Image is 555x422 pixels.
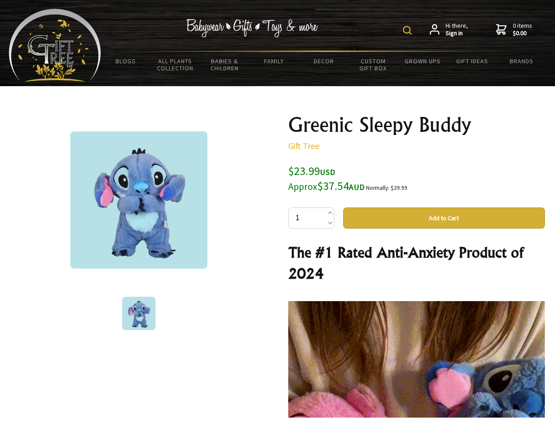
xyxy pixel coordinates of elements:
[288,244,523,282] strong: The #1 Rated Anti-Anxiety Product of 2024
[513,29,532,37] strong: $0.00
[403,26,412,35] img: product search
[348,52,398,77] a: Custom Gift Box
[446,22,468,37] span: Hi there,
[513,22,532,37] span: 0 items
[101,52,151,70] a: BLOGS
[430,22,468,37] a: Hi there,Sign in
[497,52,547,70] a: Brands
[200,52,250,77] a: Babies & Children
[398,52,447,70] a: Grown Ups
[320,167,335,177] span: USD
[366,184,407,192] small: Normally: $39.99
[288,181,317,193] small: Approx
[446,29,468,37] strong: Sign in
[288,140,319,151] a: Gift Tree
[349,182,365,192] span: AUD
[447,52,497,70] a: Gift Ideas
[343,207,545,229] button: Add to Cart
[9,9,101,82] img: Babyware - Gifts - Toys and more...
[70,131,207,269] img: Greenic Sleepy Buddy
[186,19,318,37] img: Babywear - Gifts - Toys & more
[250,52,299,70] a: Family
[496,22,532,37] a: 0 items$0.00
[122,297,156,330] img: Greenic Sleepy Buddy
[299,52,348,70] a: Decor
[288,164,365,193] span: $23.99 $37.54
[288,114,545,135] h1: Greenic Sleepy Buddy
[151,52,200,77] a: All Plants Collection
